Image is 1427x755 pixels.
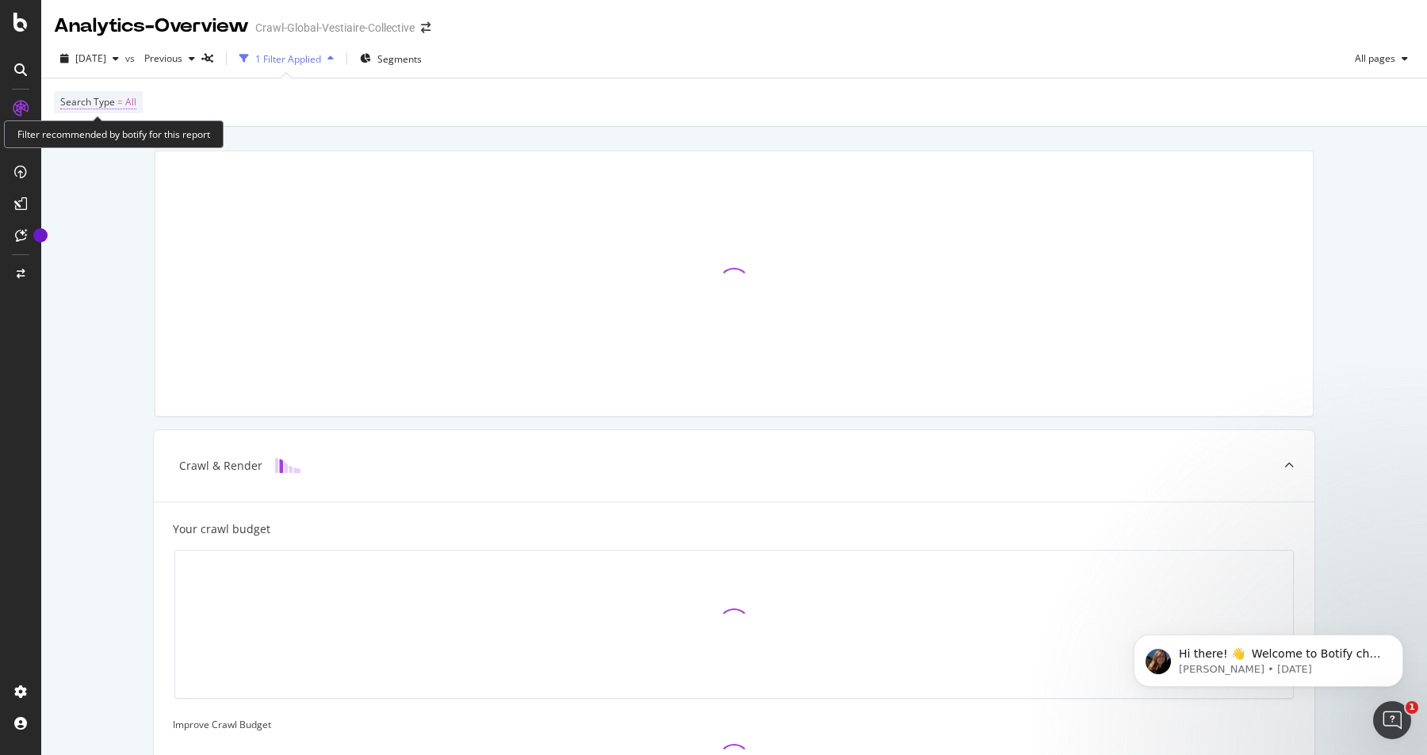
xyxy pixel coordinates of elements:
[125,51,138,65] span: vs
[54,13,249,40] div: Analytics - Overview
[60,95,115,109] span: Search Type
[1349,46,1414,71] button: All pages
[173,521,270,537] div: Your crawl budget
[173,718,1295,731] div: Improve Crawl Budget
[4,120,224,148] div: Filter recommended by botify for this report
[354,46,428,71] button: Segments
[117,95,123,109] span: =
[1349,51,1395,65] span: All pages
[1110,601,1427,712] iframe: Intercom notifications message
[377,52,422,66] span: Segments
[125,91,136,113] span: All
[421,22,430,33] div: arrow-right-arrow-left
[1406,701,1418,714] span: 1
[138,46,201,71] button: Previous
[275,458,300,473] img: block-icon
[233,46,340,71] button: 1 Filter Applied
[75,51,106,65] span: 2025 Sep. 2nd
[33,228,48,242] div: Tooltip anchor
[138,51,182,65] span: Previous
[1373,701,1411,739] iframe: Intercom live chat
[255,20,415,36] div: Crawl-Global-Vestiaire-Collective
[255,52,321,66] div: 1 Filter Applied
[179,458,262,474] div: Crawl & Render
[54,46,125,71] button: [DATE]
